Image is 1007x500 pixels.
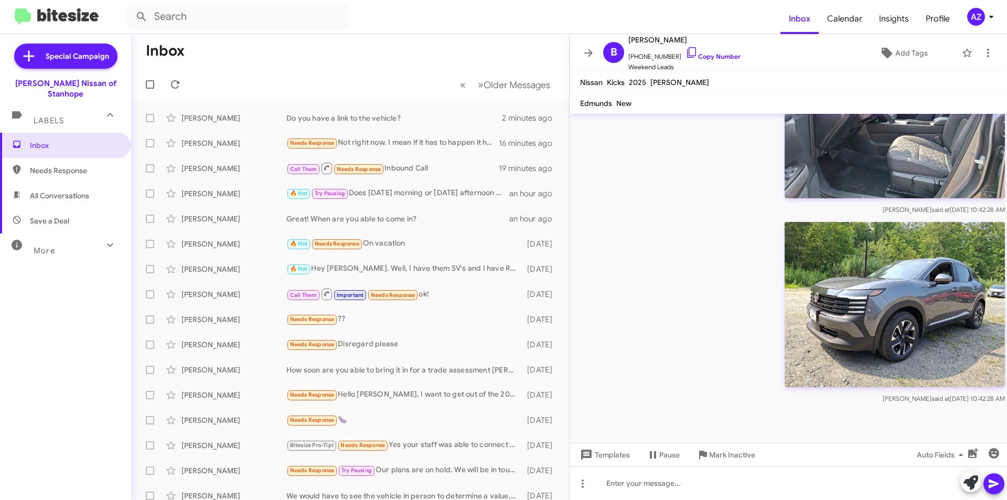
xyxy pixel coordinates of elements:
[34,246,55,256] span: More
[917,445,967,464] span: Auto Fields
[290,442,334,449] span: Bitesize Pro-Tip!
[290,341,335,348] span: Needs Response
[570,445,638,464] button: Templates
[472,74,556,95] button: Next
[628,62,741,72] span: Weekend Leads
[290,190,308,197] span: 🔥 Hot
[628,46,741,62] span: [PHONE_NUMBER]
[181,214,286,224] div: [PERSON_NAME]
[30,140,119,151] span: Inbox
[522,264,561,274] div: [DATE]
[286,113,502,123] div: Do you have a link to the vehicle?
[286,464,522,476] div: Our plans are on hold. We will be in touch when we are ready.
[286,365,522,375] div: How soon are you able to bring it in for a trade assessment [PERSON_NAME]?
[290,467,335,474] span: Needs Response
[286,414,522,426] div: 🍆
[290,166,317,173] span: Call Them
[181,138,286,148] div: [PERSON_NAME]
[181,264,286,274] div: [PERSON_NAME]
[371,292,415,299] span: Needs Response
[46,51,109,61] span: Special Campaign
[522,314,561,325] div: [DATE]
[522,440,561,451] div: [DATE]
[181,365,286,375] div: [PERSON_NAME]
[685,52,741,60] a: Copy Number
[34,116,64,125] span: Labels
[181,390,286,400] div: [PERSON_NAME]
[337,292,364,299] span: Important
[580,78,603,87] span: Nissan
[650,78,709,87] span: [PERSON_NAME]
[286,187,509,199] div: Does [DATE] morning or [DATE] afternoon work for you?
[578,445,630,464] span: Templates
[181,314,286,325] div: [PERSON_NAME]
[460,78,466,91] span: «
[286,162,499,175] div: Inbound Call
[908,445,976,464] button: Auto Fields
[290,265,308,272] span: 🔥 Hot
[659,445,680,464] span: Pause
[181,415,286,425] div: [PERSON_NAME]
[286,263,522,275] div: Hey [PERSON_NAME]. Well, I have them SV's and I have Rock Creeks here, available and ready to go....
[341,467,372,474] span: Try Pausing
[181,465,286,476] div: [PERSON_NAME]
[478,78,484,91] span: »
[337,166,381,173] span: Needs Response
[181,339,286,350] div: [PERSON_NAME]
[709,445,755,464] span: Mark Inactive
[502,113,561,123] div: 2 minutes ago
[785,222,1005,387] img: Z
[181,163,286,174] div: [PERSON_NAME]
[509,214,561,224] div: an hour ago
[146,42,185,59] h1: Inbox
[127,4,347,29] input: Search
[181,440,286,451] div: [PERSON_NAME]
[181,188,286,199] div: [PERSON_NAME]
[883,206,1005,214] span: [PERSON_NAME] [DATE] 10:42:28 AM
[958,8,995,26] button: AZ
[849,44,957,62] button: Add Tags
[30,165,119,176] span: Needs Response
[522,390,561,400] div: [DATE]
[290,391,335,398] span: Needs Response
[14,44,117,69] a: Special Campaign
[454,74,556,95] nav: Page navigation example
[315,190,345,197] span: Try Pausing
[819,4,871,34] a: Calendar
[616,99,631,108] span: New
[522,289,561,300] div: [DATE]
[181,239,286,249] div: [PERSON_NAME]
[967,8,985,26] div: AZ
[610,44,617,61] span: B
[883,395,1005,402] span: [PERSON_NAME] [DATE] 10:42:28 AM
[780,4,819,34] a: Inbox
[931,395,950,402] span: said at
[522,239,561,249] div: [DATE]
[522,365,561,375] div: [DATE]
[895,44,928,62] span: Add Tags
[785,33,1005,198] img: 9k=
[917,4,958,34] a: Profile
[286,238,522,250] div: On vacation
[509,188,561,199] div: an hour ago
[499,163,561,174] div: 19 minutes ago
[638,445,688,464] button: Pause
[315,240,359,247] span: Needs Response
[286,137,499,149] div: Not right now. I mean if it has to happen it has to happen.
[286,313,522,325] div: ??
[580,99,612,108] span: Edmunds
[286,338,522,350] div: Disregard please
[290,316,335,323] span: Needs Response
[522,465,561,476] div: [DATE]
[286,389,522,401] div: Hello [PERSON_NAME], I want to get out of the 2023 Rogue I purchased brand new off the lot. Howev...
[484,79,550,91] span: Older Messages
[607,78,625,87] span: Kicks
[871,4,917,34] a: Insights
[522,339,561,350] div: [DATE]
[499,138,561,148] div: 16 minutes ago
[629,78,646,87] span: 2025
